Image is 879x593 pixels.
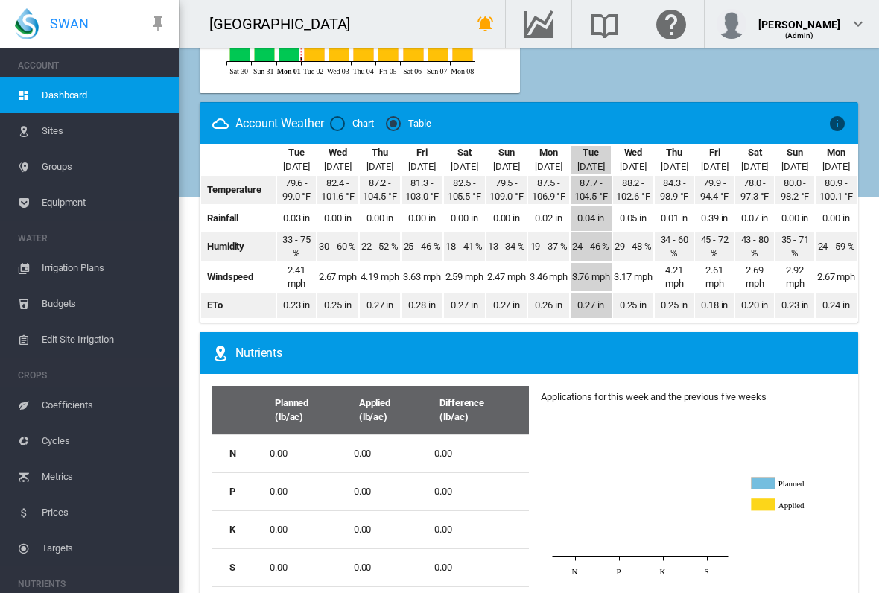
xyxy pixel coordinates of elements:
div: Sat, Aug 30, 2025 [457,146,472,159]
div: Sun, Sep 7, 2025 [787,146,803,159]
td: 82.4 - 101.6 °F [317,176,358,204]
img: SWAN-Landscape-Logo-Colour-drop.png [15,8,39,39]
md-icon: Click here for help [653,15,689,33]
td: 0.00 [348,510,428,548]
span: Targets [42,530,167,566]
div: [DATE] [822,160,849,174]
td: ETo [201,293,276,318]
div: Applications for this week and the previous five weeks [541,390,767,404]
th: Difference (lb/ac) [428,386,529,434]
td: 0.00 in [816,206,857,231]
span: Irrigation Plans [42,250,167,286]
div: Nutrients [235,345,846,361]
td: 29 - 48 % [613,232,654,261]
div: 2.47 mph [487,270,527,284]
div: Wed, Sep 3, 2025 [624,146,643,159]
md-icon: icon-chevron-down [849,15,867,33]
div: [DATE] [741,160,768,174]
md-radio-button: Chart [330,117,375,131]
td: 24 - 46 % [571,232,612,261]
td: 0.20 in [735,293,774,318]
div: 2.92 mph [776,264,813,291]
div: [DATE] [324,160,351,174]
td: 0.03 in [277,206,316,231]
div: 3.63 mph [402,270,442,284]
td: 79.5 - 109.0 °F [486,176,527,204]
td: 0.28 in [402,293,442,318]
td: 0.00 in [360,206,401,231]
div: [DATE] [620,160,647,174]
b: N [229,448,236,459]
span: Cycles [42,423,167,459]
tspan: K [660,566,666,575]
td: 0.05 in [613,206,654,231]
td: 0.07 in [735,206,774,231]
td: 33 - 75 % [277,232,316,261]
span: Metrics [42,459,167,495]
td: 45 - 72 % [695,232,734,261]
td: 0.27 in [571,293,612,318]
td: 81.3 - 103.0 °F [402,176,442,204]
td: 0.00 [428,510,529,548]
div: Thu, Sep 4, 2025 [666,146,682,159]
td: 0.27 in [360,293,401,318]
md-icon: icon-bell-ring [477,15,495,33]
td: 0.00 [428,472,529,510]
div: 2.67 mph [816,270,856,284]
div: [DATE] [366,160,393,174]
td: Windspeed [201,263,276,291]
td: 0.02 in [528,206,569,231]
td: 82.5 - 105.5 °F [444,176,485,204]
td: 87.2 - 104.5 °F [360,176,401,204]
span: WATER [18,226,167,250]
md-radio-button: Table [386,117,431,131]
td: 30 - 60 % [317,232,358,261]
span: ACCOUNT [18,54,167,77]
div: 2.41 mph [278,264,315,291]
span: Dashboard [42,77,167,113]
div: [DATE] [493,160,520,174]
td: Rainfall [201,206,276,231]
td: 0.39 in [695,206,734,231]
td: 0.00 in [444,206,485,231]
tspan: Mon 01 [277,67,301,75]
td: 0.26 in [528,293,569,318]
b: P [229,486,235,497]
div: 2.69 mph [736,264,773,291]
tspan: S [704,566,708,575]
td: Temperature [201,176,276,204]
td: 0.00 [264,510,348,548]
img: profile.jpg [717,9,746,39]
td: 0.00 in [317,206,358,231]
md-icon: Go to the Data Hub [521,15,556,33]
md-icon: icon-information [828,115,846,133]
b: K [229,524,235,535]
b: S [229,562,235,573]
div: Mon, Sep 8, 2025 [827,146,845,159]
td: 87.7 - 104.5 °F [571,176,612,204]
td: 24 - 59 % [816,232,857,261]
div: 3.76 mph [571,270,611,284]
div: [PERSON_NAME] [758,11,840,26]
md-icon: icon-pin [149,15,167,33]
td: 0.00 [348,548,428,587]
td: 0.23 in [775,293,814,318]
td: 0.01 in [655,206,694,231]
td: 18 - 41 % [444,232,485,261]
tspan: Wed 03 [327,67,349,75]
div: Account Weather [235,115,324,132]
div: 4.21 mph [656,264,693,291]
div: Fri, Aug 29, 2025 [416,146,428,159]
div: Wed, Aug 27, 2025 [329,146,347,159]
span: Coefficients [42,387,167,423]
tspan: Fri 05 [379,67,397,75]
div: Sun, Aug 31, 2025 [498,146,515,159]
td: 84.3 - 98.9 °F [655,176,694,204]
tspan: Sat 30 [229,67,248,75]
td: 0.00 [428,434,529,472]
md-icon: icon-map-marker-radius [212,344,229,362]
div: 2.67 mph [318,270,358,284]
tspan: Thu 04 [353,67,374,75]
div: [DATE] [701,160,728,174]
td: 79.9 - 94.4 °F [695,176,734,204]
